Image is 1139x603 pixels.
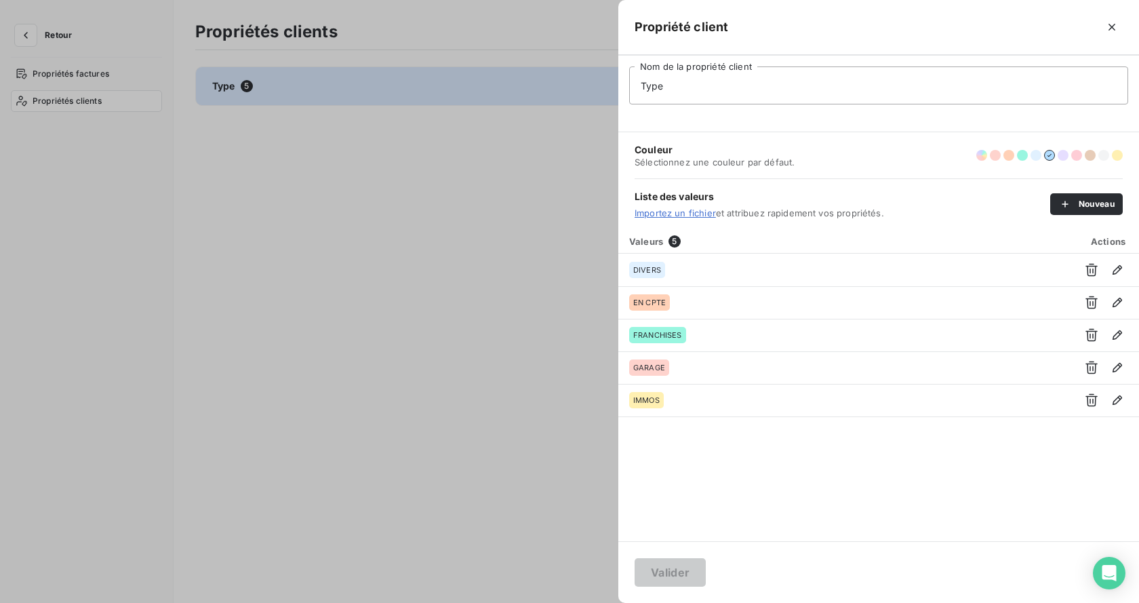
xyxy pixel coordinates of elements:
[621,235,1067,248] div: Valeurs
[635,143,795,157] span: Couleur
[633,331,682,339] span: FRANCHISES
[668,235,681,248] span: 5
[633,298,666,307] span: EN CPTE
[1050,193,1123,215] button: Nouveau
[635,208,716,218] a: Importez un fichier
[633,266,661,274] span: DIVERS
[1093,557,1125,589] div: Open Intercom Messenger
[635,208,1050,218] span: et attribuez rapidement vos propriétés.
[635,18,728,37] h5: Propriété client
[633,364,665,372] span: GARAGE
[635,157,795,168] span: Sélectionnez une couleur par défaut.
[635,190,1050,203] span: Liste des valeurs
[633,396,660,404] span: IMMOS
[635,558,706,587] button: Valider
[1091,236,1125,247] span: Actions
[629,66,1128,104] input: placeholder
